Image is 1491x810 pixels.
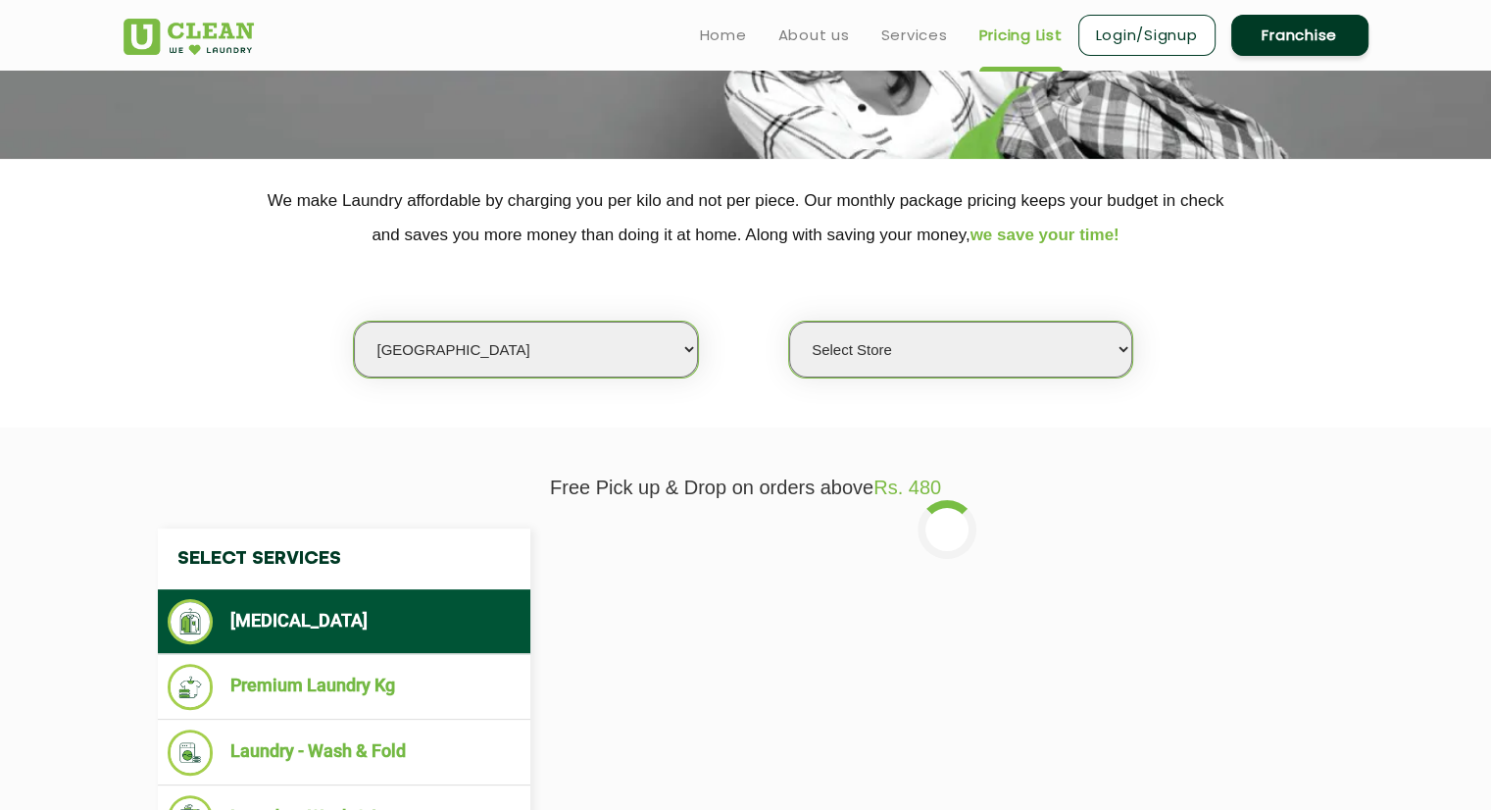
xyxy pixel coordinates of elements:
a: About us [778,24,850,47]
a: Home [700,24,747,47]
p: We make Laundry affordable by charging you per kilo and not per piece. Our monthly package pricin... [124,183,1368,252]
img: Laundry - Wash & Fold [168,730,214,776]
img: Dry Cleaning [168,599,214,644]
li: Premium Laundry Kg [168,664,521,710]
span: Rs. 480 [873,477,941,498]
a: Pricing List [979,24,1063,47]
a: Services [881,24,948,47]
span: we save your time! [970,226,1119,244]
li: Laundry - Wash & Fold [168,730,521,776]
p: Free Pick up & Drop on orders above [124,477,1368,499]
img: Premium Laundry Kg [168,664,214,710]
a: Franchise [1231,15,1368,56]
img: UClean Laundry and Dry Cleaning [124,19,254,55]
li: [MEDICAL_DATA] [168,599,521,644]
h4: Select Services [158,529,530,589]
a: Login/Signup [1078,15,1216,56]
